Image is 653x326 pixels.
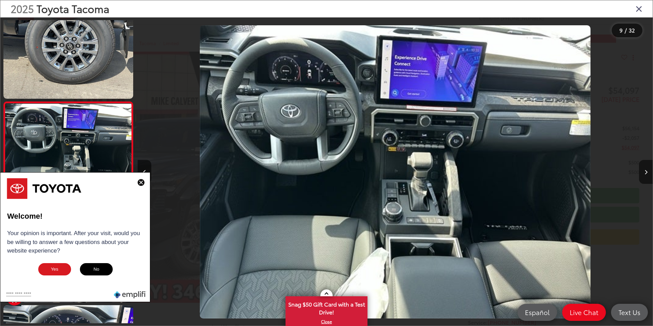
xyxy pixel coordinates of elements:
a: Live Chat [562,304,606,321]
span: / [624,28,627,33]
span: Español [522,308,553,316]
img: 2025 Toyota Tacoma Limited [2,0,135,100]
span: Toyota Tacoma [37,1,109,16]
button: Next image [639,160,653,184]
div: 2025 Toyota Tacoma Limited 8 [138,25,653,319]
i: Close gallery [636,4,642,13]
img: 2025 Toyota Tacoma Limited [200,25,591,319]
span: Text Us [615,308,644,316]
button: Previous image [138,160,151,184]
span: Snag $50 Gift Card with a Test Drive! [286,297,367,318]
span: 2025 [11,1,34,16]
a: Text Us [611,304,648,321]
img: 2025 Toyota Tacoma Limited [4,104,133,200]
span: Live Chat [566,308,602,316]
span: 9 [620,26,623,34]
span: 32 [629,26,635,34]
a: Español [517,304,557,321]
